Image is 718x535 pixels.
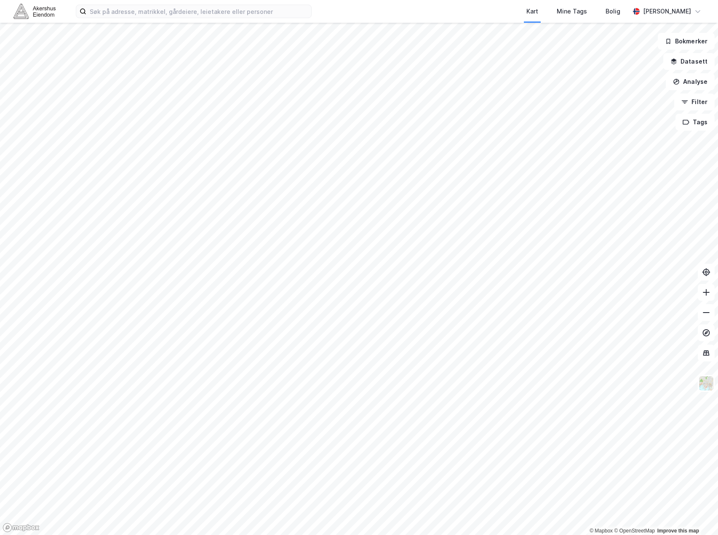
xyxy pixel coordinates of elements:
a: OpenStreetMap [614,528,655,534]
div: Mine Tags [557,6,587,16]
a: Improve this map [657,528,699,534]
a: Mapbox [590,528,613,534]
img: akershus-eiendom-logo.9091f326c980b4bce74ccdd9f866810c.svg [13,4,56,19]
img: Z [698,375,714,391]
button: Tags [675,114,715,131]
input: Søk på adresse, matrikkel, gårdeiere, leietakere eller personer [86,5,311,18]
div: [PERSON_NAME] [643,6,691,16]
iframe: Chat Widget [676,495,718,535]
button: Datasett [663,53,715,70]
button: Bokmerker [658,33,715,50]
div: Kart [526,6,538,16]
a: Mapbox homepage [3,523,40,532]
div: Kontrollprogram for chat [676,495,718,535]
button: Filter [674,94,715,110]
button: Analyse [666,73,715,90]
div: Bolig [606,6,620,16]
